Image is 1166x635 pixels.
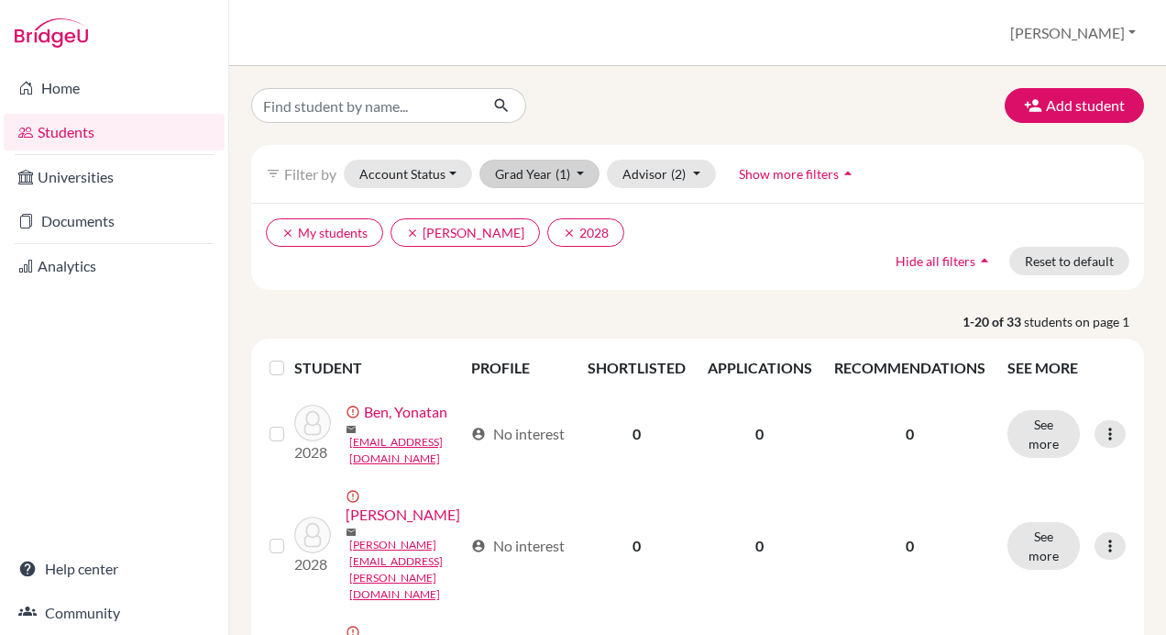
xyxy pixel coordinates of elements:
a: Documents [4,203,225,240]
img: Ben, Yonatan [294,405,331,441]
p: 0 [834,535,985,557]
button: Advisor(2) [607,160,716,188]
a: Students [4,114,225,150]
td: 0 [577,478,697,614]
span: students on page 1 [1024,312,1144,331]
button: See more [1007,410,1080,458]
span: Hide all filters [896,253,975,269]
span: error_outline [346,405,364,419]
a: Help center [4,551,225,587]
span: error_outline [346,489,364,504]
span: mail [346,424,357,435]
input: Find student by name... [251,88,478,123]
i: clear [281,227,294,240]
i: clear [563,227,576,240]
th: SEE MORE [996,346,1137,390]
i: filter_list [266,166,280,181]
span: Show more filters [739,166,839,182]
span: Filter by [284,165,336,183]
a: Ben, Yonatan [364,401,447,423]
i: arrow_drop_up [839,164,857,183]
a: [EMAIL_ADDRESS][DOMAIN_NAME] [349,434,463,467]
button: See more [1007,522,1080,570]
button: Reset to default [1009,247,1129,275]
button: Hide all filtersarrow_drop_up [880,247,1009,275]
th: PROFILE [460,346,577,390]
i: clear [406,227,419,240]
span: mail [346,527,357,538]
a: Universities [4,159,225,195]
span: (2) [671,166,686,182]
th: STUDENT [294,346,460,390]
strong: 1-20 of 33 [962,312,1024,331]
button: Account Status [344,160,472,188]
button: clearMy students [266,218,383,247]
td: 0 [577,390,697,478]
a: Community [4,595,225,631]
p: 2028 [294,553,331,575]
th: SHORTLISTED [577,346,697,390]
button: clear[PERSON_NAME] [390,218,540,247]
span: (1) [555,166,570,182]
th: RECOMMENDATIONS [823,346,996,390]
img: Chen, Brian [294,517,331,553]
p: 2028 [294,441,331,463]
th: APPLICATIONS [697,346,823,390]
button: clear2028 [547,218,624,247]
i: arrow_drop_up [975,251,994,270]
td: 0 [697,478,823,614]
span: account_circle [471,539,486,553]
div: No interest [471,423,565,445]
a: [PERSON_NAME] [346,504,460,526]
span: account_circle [471,427,486,441]
p: 0 [834,423,985,445]
button: Add student [1005,88,1144,123]
a: Analytics [4,248,225,284]
button: Show more filtersarrow_drop_up [723,160,873,188]
a: Home [4,70,225,106]
button: Grad Year(1) [479,160,600,188]
td: 0 [697,390,823,478]
a: [PERSON_NAME][EMAIL_ADDRESS][PERSON_NAME][DOMAIN_NAME] [349,537,463,603]
div: No interest [471,535,565,557]
img: Bridge-U [15,18,88,48]
button: [PERSON_NAME] [1002,16,1144,50]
